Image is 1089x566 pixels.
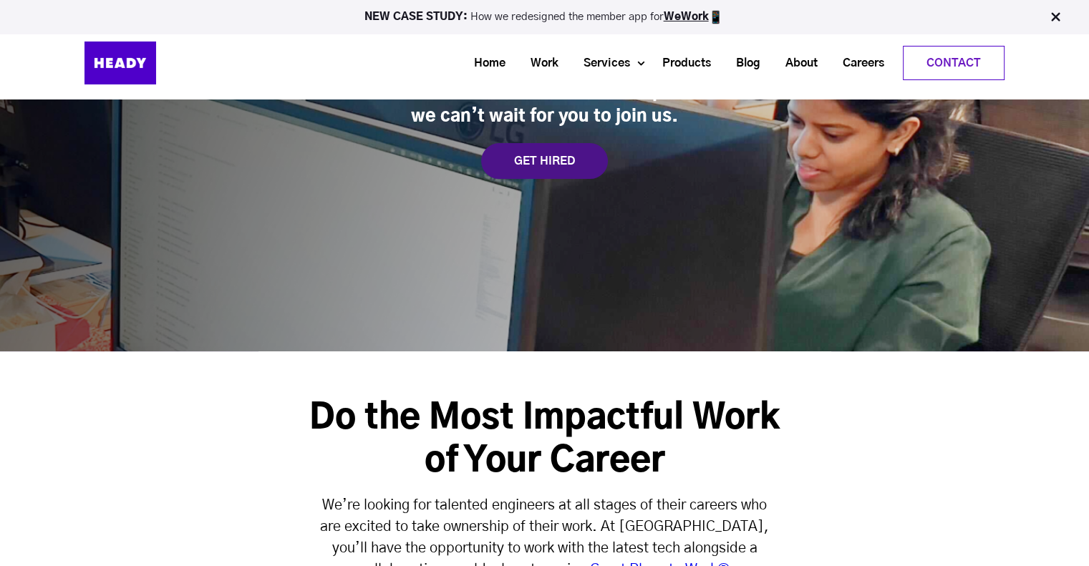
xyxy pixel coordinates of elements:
[192,46,1005,80] div: Navigation Menu
[296,397,794,483] h3: Do the Most Impactful Work of Your Career
[709,10,723,24] img: app emoji
[904,47,1004,79] a: Contact
[6,10,1083,24] p: How we redesigned the member app for
[664,11,709,22] a: WeWork
[566,50,637,77] a: Services
[768,50,825,77] a: About
[364,11,470,22] strong: NEW CASE STUDY:
[84,42,156,84] img: Heady_Logo_Web-01 (1)
[825,50,891,77] a: Careers
[481,143,608,179] a: GET HIRED
[644,50,718,77] a: Products
[718,50,768,77] a: Blog
[513,50,566,77] a: Work
[1048,10,1063,24] img: Close Bar
[456,50,513,77] a: Home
